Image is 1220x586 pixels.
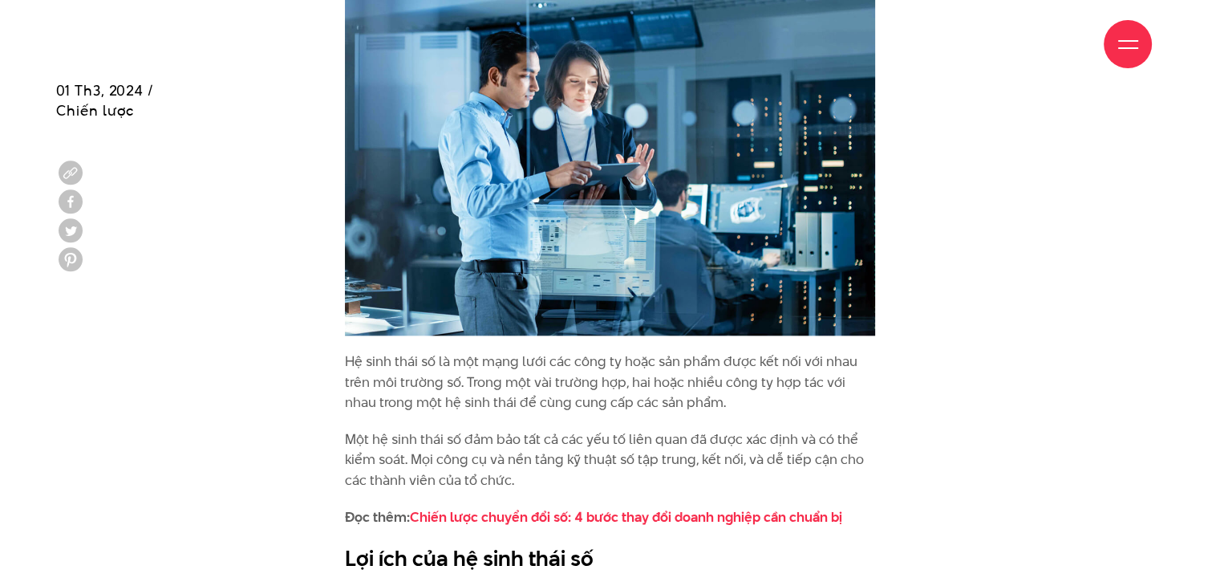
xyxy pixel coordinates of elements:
[410,507,842,527] a: Chiến lược chuyển đổi số: 4 bước thay đổi doanh nghiệp cần chuẩn bị
[345,429,875,491] p: Một hệ sinh thái số đảm bảo tất cả các yếu tố liên quan đã được xác định và có thể kiểm soát. Mọi...
[56,80,154,120] span: 01 Th3, 2024 / Chiến lược
[345,507,842,527] strong: Đọc thêm:
[345,543,875,574] h2: Lợi ích của hệ sinh thái số
[345,352,875,413] p: Hệ sinh thái số là một mạng lưới các công ty hoặc sản phẩm được kết nối với nhau trên môi trường ...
